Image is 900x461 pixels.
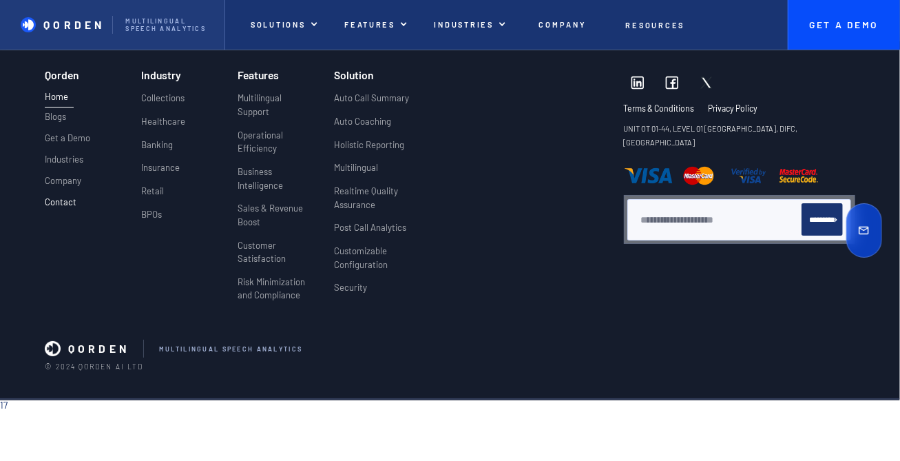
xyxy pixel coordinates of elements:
[45,133,90,144] p: Get a Demo
[539,20,587,29] p: Company
[334,115,391,129] p: Auto Coaching
[238,239,315,276] a: Customer Satisfaction
[251,20,306,29] p: Solutions
[141,69,181,81] h3: Industry
[238,92,315,119] p: Multilingual Support
[344,20,395,29] p: features
[624,103,695,114] p: Terms & Conditions
[141,92,185,115] a: Collections
[141,115,185,129] p: Healthcare
[141,185,164,198] p: Retail
[626,21,685,30] p: Resources
[141,208,162,232] a: BPOs
[141,185,164,208] a: Retail
[45,90,74,107] a: Home
[624,124,798,147] strong: UNIT OT 01-44, LEVEL 01 [GEOGRAPHIC_DATA], DIFC, [GEOGRAPHIC_DATA]
[45,176,81,187] p: Company
[45,112,66,129] a: Blogs
[141,208,162,222] p: BPOs
[803,19,886,30] p: Get A Demo
[238,202,315,229] p: Sales & Revenue Boost
[334,221,406,235] p: Post Call Analytics
[45,197,76,208] p: Contact
[334,185,430,212] p: Realtime Quality Assurance
[334,92,409,115] a: Auto Call Summary
[238,276,315,303] p: Risk Minimization and Compliance
[45,90,74,104] p: Home
[45,362,855,371] p: © 2024 Qorden AI LTD
[334,245,430,272] p: Customizable Configuration
[640,203,843,236] form: Newsletter
[45,176,81,193] a: Company
[334,245,430,281] a: Customizable Configuration
[238,276,315,312] a: Risk Minimization and Compliance
[141,139,173,162] a: Banking
[709,103,758,114] p: Privacy Policy
[238,165,315,192] p: Business Intelligence
[334,221,406,245] a: Post Call Analytics
[141,161,180,175] p: Insurance
[334,281,367,305] a: Security
[709,103,758,122] a: Privacy Policy
[334,161,378,175] p: Multilingual
[334,281,367,295] p: Security
[238,92,315,128] a: Multilingual Support
[45,340,837,358] a: QORDENmULTILINGUAL sPEECH aNALYTICS
[238,165,315,202] a: Business Intelligence
[238,239,315,266] p: Customer Satisfaction
[334,139,404,152] p: Holistic Reporting
[125,17,211,32] p: Multilingual Speech analytics
[334,139,404,162] a: Holistic Reporting
[68,342,129,356] p: QORDEN
[45,133,90,150] a: Get a Demo
[238,129,315,156] p: Operational Efficiency
[435,20,494,29] p: INDUSTRIES
[141,161,180,185] a: Insurance
[334,92,409,105] p: Auto Call Summary
[45,69,79,86] h3: Qorden
[334,115,391,139] a: Auto Coaching
[238,129,315,165] a: Operational Efficiency
[159,345,302,353] p: mULTILINGUAL sPEECH aNALYTICS
[334,161,378,185] a: Multilingual
[45,112,66,123] p: Blogs
[334,185,430,221] a: Realtime Quality Assurance
[238,69,279,81] h3: Features
[238,202,315,238] a: Sales & Revenue Boost
[141,139,173,152] p: Banking
[43,19,105,32] p: Qorden
[141,92,185,105] p: Collections
[45,154,83,172] a: Industries
[45,154,83,165] p: Industries
[141,115,185,139] a: Healthcare
[45,197,76,214] a: Contact
[334,69,374,81] h3: Solution
[624,103,709,122] a: Terms & Conditions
